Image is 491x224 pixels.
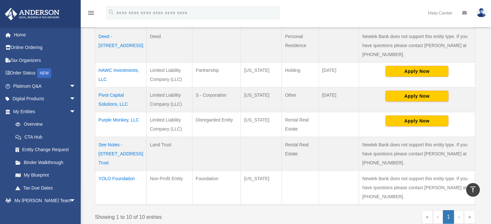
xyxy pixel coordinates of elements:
[9,143,82,156] a: Entity Change Request
[241,87,282,112] td: [US_STATE]
[69,93,82,106] span: arrow_drop_down
[281,62,319,87] td: Holding
[9,131,82,143] a: CTA Hub
[69,105,82,118] span: arrow_drop_down
[359,170,475,205] td: Newtek Bank does not support this entity type. If you have questions please contact [PERSON_NAME]...
[5,194,86,207] a: My [PERSON_NAME] Teamarrow_drop_down
[69,194,82,208] span: arrow_drop_down
[5,80,86,93] a: Platinum Q&Aarrow_drop_down
[281,28,319,62] td: Personal Residence
[359,28,475,62] td: Newtek Bank does not support this entity type. If you have questions please contact [PERSON_NAME]...
[147,137,192,170] td: Land Trust
[359,137,475,170] td: Newtek Bank does not support this entity type. If you have questions please contact [PERSON_NAME]...
[95,87,147,112] td: Pivot Capital Solutions, LLC
[95,210,280,222] div: Showing 1 to 10 of 10 entries
[192,87,241,112] td: S - Corporation
[95,170,147,205] td: YOLO Foundation
[87,11,95,17] a: menu
[281,137,319,170] td: Rental Real Estate
[147,28,192,62] td: Deed
[9,156,82,169] a: Binder Walkthrough
[433,210,443,224] a: Previous
[108,9,115,16] i: search
[147,170,192,205] td: Non-Profit Entity
[95,62,147,87] td: HAWC Investments, LLC
[466,183,480,197] a: vertical_align_top
[9,118,79,131] a: Overview
[5,67,86,80] a: Order StatusNEW
[385,91,448,102] button: Apply Now
[5,105,82,118] a: My Entitiesarrow_drop_down
[241,62,282,87] td: [US_STATE]
[5,41,86,54] a: Online Ordering
[5,28,86,41] a: Home
[192,112,241,137] td: Disregarded Entity
[385,66,448,77] button: Apply Now
[454,210,464,224] a: Next
[95,112,147,137] td: Purple Monkey, LLC
[5,54,86,67] a: Tax Organizers
[443,210,454,224] a: 1
[476,8,486,17] img: User Pic
[281,87,319,112] td: Other
[192,62,241,87] td: Partnership
[95,28,147,62] td: Deed - [STREET_ADDRESS]
[5,93,86,105] a: Digital Productsarrow_drop_down
[281,112,319,137] td: Rental Real Estate
[87,9,95,17] i: menu
[241,112,282,137] td: [US_STATE]
[319,87,359,112] td: [DATE]
[147,112,192,137] td: Limited Liability Company (LLC)
[192,170,241,205] td: Foundation
[9,169,82,182] a: My Blueprint
[147,62,192,87] td: Limited Liability Company (LLC)
[147,87,192,112] td: Limited Liability Company (LLC)
[385,115,448,126] button: Apply Now
[319,62,359,87] td: [DATE]
[95,137,147,170] td: See Notes - [STREET_ADDRESS] Trust
[69,80,82,93] span: arrow_drop_down
[469,186,477,193] i: vertical_align_top
[241,170,282,205] td: [US_STATE]
[37,68,51,78] div: NEW
[422,210,433,224] a: First
[464,210,475,224] a: Last
[9,181,82,194] a: Tax Due Dates
[3,8,61,20] img: Anderson Advisors Platinum Portal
